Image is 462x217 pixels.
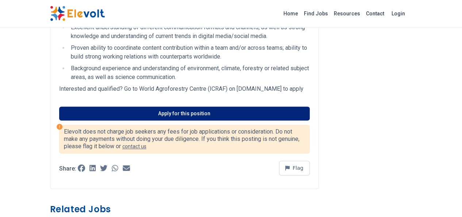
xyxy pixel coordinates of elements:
[69,64,310,82] li: Background experience and understanding of environment, climate, forestry or related subject area...
[59,106,310,120] a: Apply for this position
[331,8,363,19] a: Resources
[50,6,105,21] img: Elevolt
[50,203,319,215] h3: Related Jobs
[301,8,331,19] a: Find Jobs
[280,8,301,19] a: Home
[59,166,76,172] p: Share:
[363,8,387,19] a: Contact
[387,6,409,21] a: Login
[425,182,462,217] iframe: Chat Widget
[59,85,310,93] p: Interested and qualified? Go to World Agroforestry Centre (ICRAF) on [DOMAIN_NAME] to apply
[122,143,146,149] a: contact us
[279,161,310,175] button: Flag
[64,128,305,150] p: Elevolt does not charge job seekers any fees for job applications or consideration. Do not make a...
[69,23,310,41] li: Excellent understanding of different communication formats and channels, as well as strong knowle...
[69,44,310,61] li: Proven ability to coordinate content contribution within a team and/or across teams; ability to b...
